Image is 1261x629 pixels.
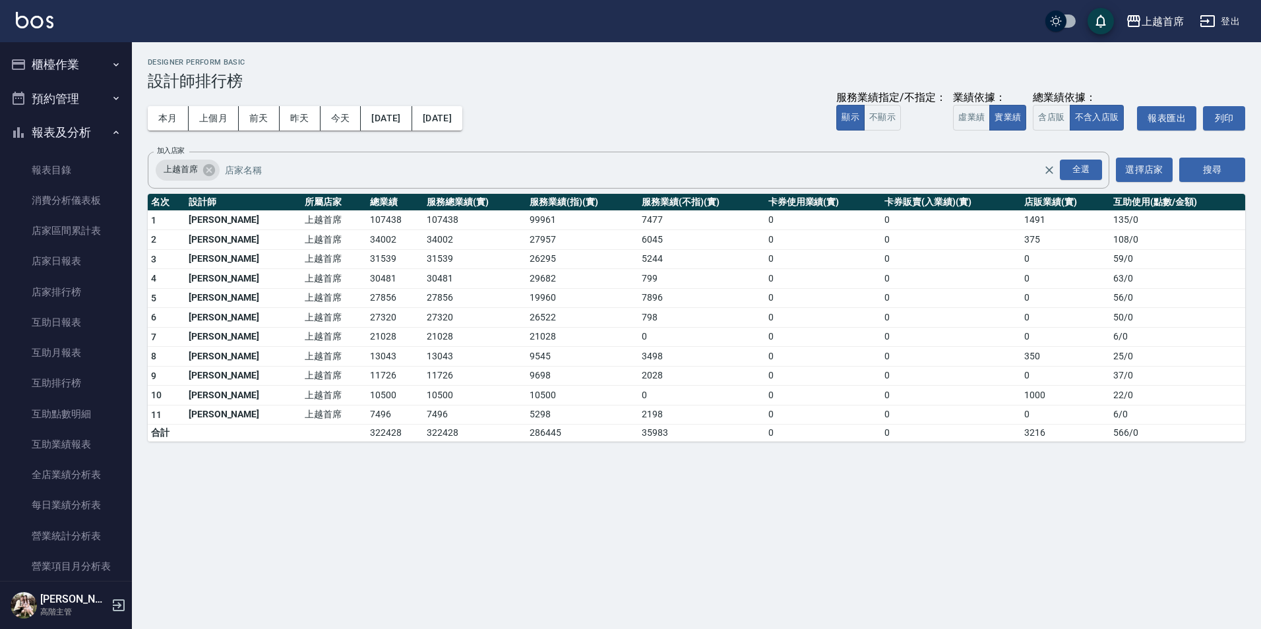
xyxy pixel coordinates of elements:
button: 本月 [148,106,189,131]
td: 0 [765,288,881,308]
button: 上越首席 [1121,8,1189,35]
td: 0 [1021,308,1110,328]
td: 1000 [1021,386,1110,405]
td: 30481 [367,269,424,289]
td: 2198 [638,405,764,425]
td: 0 [881,425,1021,442]
td: 31539 [423,249,526,269]
td: 6 / 0 [1110,327,1245,347]
td: [PERSON_NAME] [185,230,301,250]
td: 上越首席 [301,230,367,250]
td: 0 [881,269,1021,289]
td: 0 [765,327,881,347]
td: 上越首席 [301,249,367,269]
td: 63 / 0 [1110,269,1245,289]
div: 全選 [1060,160,1102,180]
td: 29682 [526,269,638,289]
td: 37 / 0 [1110,366,1245,386]
div: 業績依據： [953,91,1026,105]
a: 營業統計分析表 [5,521,127,551]
td: 322428 [367,425,424,442]
button: 含店販 [1033,105,1070,131]
td: 107438 [423,210,526,230]
button: [DATE] [361,106,412,131]
td: 0 [881,249,1021,269]
td: 566 / 0 [1110,425,1245,442]
button: [DATE] [412,106,462,131]
td: 9698 [526,366,638,386]
p: 高階主管 [40,606,108,618]
span: 7 [151,332,156,342]
td: [PERSON_NAME] [185,308,301,328]
td: 30481 [423,269,526,289]
a: 消費分析儀表板 [5,185,127,216]
span: 4 [151,273,156,284]
td: 0 [1021,269,1110,289]
td: 7496 [367,405,424,425]
td: 34002 [423,230,526,250]
td: 107438 [367,210,424,230]
a: 互助月報表 [5,338,127,368]
td: 0 [765,386,881,405]
td: 3216 [1021,425,1110,442]
td: 0 [638,327,764,347]
td: 0 [881,405,1021,425]
a: 全店業績分析表 [5,460,127,490]
a: 互助日報表 [5,307,127,338]
td: [PERSON_NAME] [185,269,301,289]
td: 13043 [367,347,424,367]
a: 報表目錄 [5,155,127,185]
td: 22 / 0 [1110,386,1245,405]
th: 名次 [148,194,185,211]
td: 0 [765,269,881,289]
th: 服務業績(不指)(實) [638,194,764,211]
td: 0 [881,347,1021,367]
td: 26295 [526,249,638,269]
td: 合計 [148,425,185,442]
td: 7477 [638,210,764,230]
td: 0 [765,249,881,269]
td: [PERSON_NAME] [185,405,301,425]
span: 3 [151,254,156,264]
td: 108 / 0 [1110,230,1245,250]
button: 上個月 [189,106,239,131]
td: 0 [765,366,881,386]
h5: [PERSON_NAME] [40,593,108,606]
td: 上越首席 [301,405,367,425]
td: 7896 [638,288,764,308]
td: 上越首席 [301,327,367,347]
td: 0 [881,308,1021,328]
a: 每日業績分析表 [5,490,127,520]
td: 0 [1021,249,1110,269]
td: 286445 [526,425,638,442]
th: 互助使用(點數/金額) [1110,194,1245,211]
img: Person [11,592,37,618]
td: 5298 [526,405,638,425]
a: 互助點數明細 [5,399,127,429]
label: 加入店家 [157,146,185,156]
input: 店家名稱 [222,158,1066,181]
div: 總業績依據： [1033,91,1130,105]
td: 19960 [526,288,638,308]
td: [PERSON_NAME] [185,288,301,308]
th: 服務業績(指)(實) [526,194,638,211]
td: 799 [638,269,764,289]
button: 昨天 [280,106,321,131]
button: 列印 [1203,106,1245,131]
td: 99961 [526,210,638,230]
td: [PERSON_NAME] [185,327,301,347]
td: [PERSON_NAME] [185,210,301,230]
td: 50 / 0 [1110,308,1245,328]
td: 0 [765,405,881,425]
span: 6 [151,312,156,322]
a: 店家日報表 [5,246,127,276]
td: 21028 [367,327,424,347]
td: 34002 [367,230,424,250]
td: 350 [1021,347,1110,367]
td: 27320 [423,308,526,328]
td: 0 [1021,366,1110,386]
td: 10500 [423,386,526,405]
td: 21028 [526,327,638,347]
span: 上越首席 [156,163,206,176]
button: 選擇店家 [1116,158,1173,182]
